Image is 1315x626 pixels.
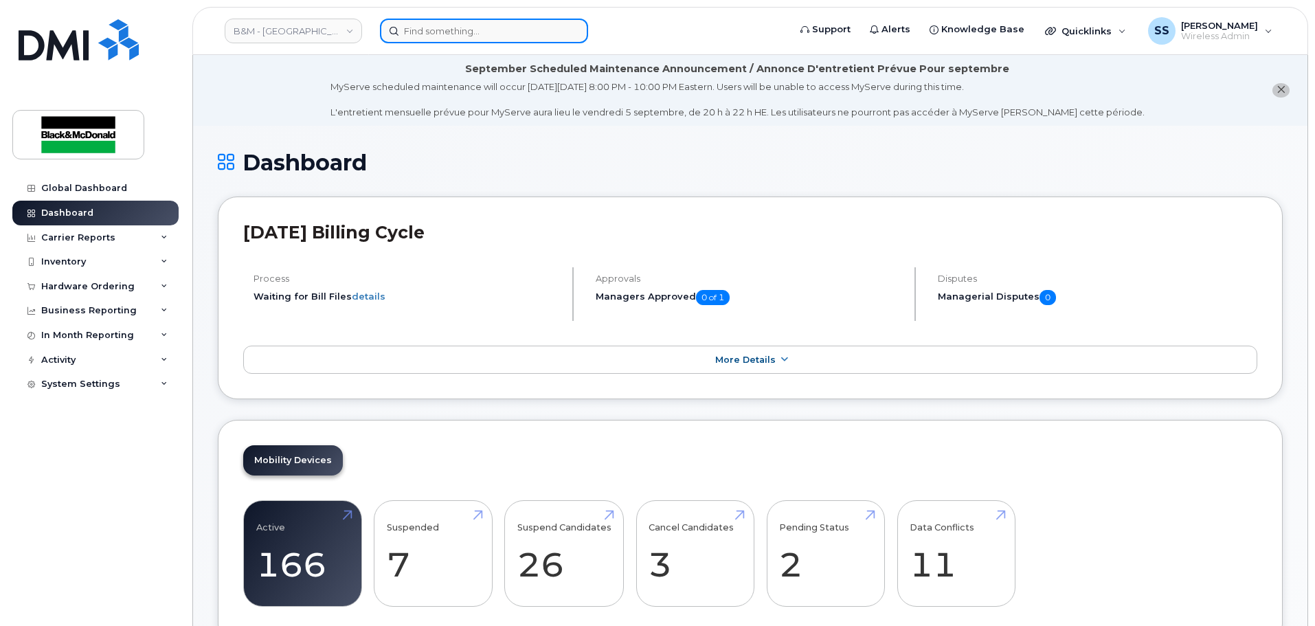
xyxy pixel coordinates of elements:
h1: Dashboard [218,150,1283,175]
a: Active 166 [256,508,349,599]
a: Mobility Devices [243,445,343,476]
a: details [352,291,385,302]
a: Suspend Candidates 26 [517,508,611,599]
h2: [DATE] Billing Cycle [243,222,1257,243]
a: Cancel Candidates 3 [649,508,741,599]
div: MyServe scheduled maintenance will occur [DATE][DATE] 8:00 PM - 10:00 PM Eastern. Users will be u... [330,80,1145,119]
h5: Managerial Disputes [938,290,1257,305]
h4: Process [254,273,561,284]
a: Data Conflicts 11 [910,508,1002,599]
a: Pending Status 2 [779,508,872,599]
a: Suspended 7 [387,508,480,599]
div: September Scheduled Maintenance Announcement / Annonce D'entretient Prévue Pour septembre [465,62,1009,76]
h4: Approvals [596,273,903,284]
button: close notification [1272,83,1290,98]
h4: Disputes [938,273,1257,284]
h5: Managers Approved [596,290,903,305]
li: Waiting for Bill Files [254,290,561,303]
span: 0 [1039,290,1056,305]
span: 0 of 1 [696,290,730,305]
span: More Details [715,355,776,365]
